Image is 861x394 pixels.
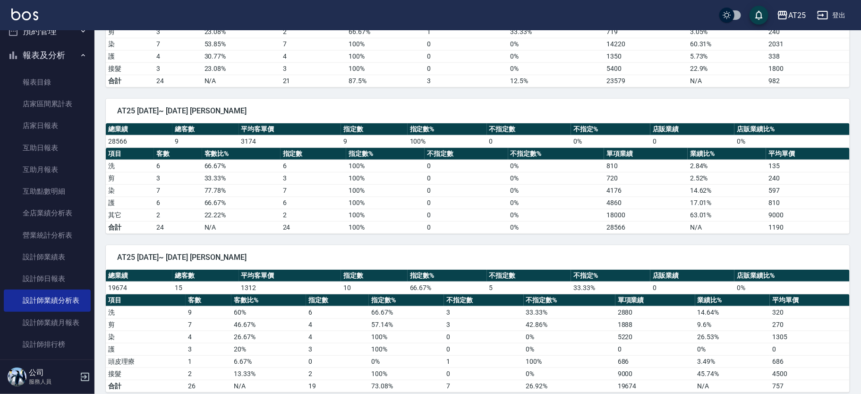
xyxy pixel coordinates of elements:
th: 指定數% [346,148,425,160]
td: N/A [688,221,766,233]
td: 0 [444,343,524,355]
th: 不指定% [571,270,650,282]
th: 不指定數% [524,294,615,307]
td: 686 [615,355,695,368]
td: 3.49 % [695,355,770,368]
td: 5400 [604,62,688,75]
td: 46.67 % [231,318,307,331]
td: 3 [444,318,524,331]
td: 剪 [106,26,154,38]
a: 設計師業績表 [4,246,91,268]
td: 2.84 % [688,160,766,172]
td: 接髮 [106,62,154,75]
td: 0 % [508,38,605,50]
td: 720 [604,172,688,184]
td: 4 [306,331,369,343]
td: 77.78 % [202,184,281,197]
td: 100 % [346,197,425,209]
td: 240 [766,26,850,38]
td: 23.08 % [202,62,281,75]
td: 2 [154,209,202,221]
td: 3 [306,343,369,355]
td: 100 % [346,50,425,62]
th: 指定數 [306,294,369,307]
td: 100 % [408,135,487,147]
td: 0 [425,172,508,184]
td: 5.73 % [688,50,766,62]
td: 719 [604,26,688,38]
td: 9.6 % [695,318,770,331]
td: 33.33 % [202,172,281,184]
td: 60.31 % [688,38,766,50]
th: 不指定數 [444,294,524,307]
th: 客數比% [202,148,281,160]
th: 平均單價 [766,148,850,160]
td: 23.08 % [202,26,281,38]
table: a dense table [106,1,850,87]
td: 22.9 % [688,62,766,75]
td: 9 [186,306,231,318]
td: 9 [341,135,408,147]
td: 1305 [770,331,850,343]
td: 57.14 % [369,318,444,331]
td: 1888 [615,318,695,331]
td: 0 % [508,172,605,184]
td: 982 [766,75,850,87]
td: 13.33 % [231,368,307,380]
th: 平均客單價 [239,270,341,282]
td: 0 [425,38,508,50]
a: 設計師業績月報表 [4,312,91,334]
td: 2.52 % [688,172,766,184]
td: 0 [650,135,735,147]
td: 23579 [604,75,688,87]
td: 5220 [615,331,695,343]
td: N/A [202,75,281,87]
td: 24 [281,221,346,233]
th: 單項業績 [615,294,695,307]
span: AT25 [DATE]~ [DATE] [PERSON_NAME] [117,106,838,116]
td: 0 % [508,184,605,197]
td: 87.5% [346,75,425,87]
th: 總業績 [106,270,172,282]
td: 100 % [369,343,444,355]
th: 客數 [154,148,202,160]
td: 6 [154,160,202,172]
td: 26.67 % [231,331,307,343]
th: 店販業績 [650,123,735,136]
td: 0 % [734,135,850,147]
th: 指定數% [408,270,487,282]
td: 19674 [615,380,695,392]
td: 0 [487,135,571,147]
td: 3 [154,172,202,184]
td: 3 [281,62,346,75]
td: 4 [281,50,346,62]
td: 2 [186,368,231,380]
td: 66.67 % [346,26,425,38]
td: 6 [154,197,202,209]
td: 0 [425,209,508,221]
td: 73.08% [369,380,444,392]
th: 店販業績比% [734,123,850,136]
td: 320 [770,306,850,318]
td: 3.05 % [688,26,766,38]
th: 項目 [106,148,154,160]
td: 6 [281,160,346,172]
a: 互助點數明細 [4,180,91,202]
td: 2880 [615,306,695,318]
th: 項目 [106,294,186,307]
td: 24 [154,221,202,233]
td: 33.33 % [524,306,615,318]
td: 597 [766,184,850,197]
td: 21 [281,75,346,87]
td: 66.67 % [408,282,487,294]
td: 0% [508,221,605,233]
td: 0 [425,197,508,209]
td: 護 [106,50,154,62]
td: 135 [766,160,850,172]
td: 66.67 % [202,197,281,209]
th: 指定數 [281,148,346,160]
button: 登出 [813,7,850,24]
td: 100 % [369,368,444,380]
button: 預約管理 [4,19,91,43]
td: 0 [444,368,524,380]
